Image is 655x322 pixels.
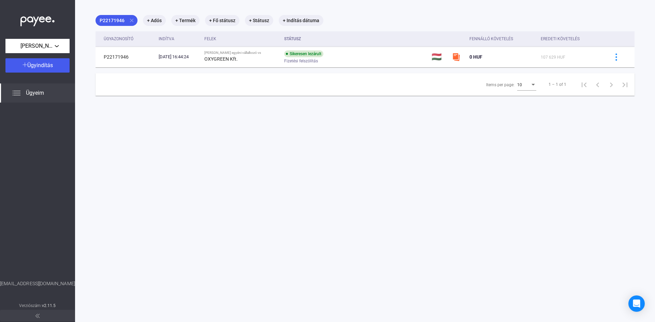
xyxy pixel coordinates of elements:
[284,50,323,57] div: Sikeresen lezárult
[96,15,137,26] mat-chip: P22171946
[609,50,623,64] button: more-blue
[245,15,273,26] mat-chip: + Státusz
[204,51,279,55] div: [PERSON_NAME] egyéni vállalkozó vs
[96,47,156,67] td: P22171946
[628,295,645,312] div: Open Intercom Messenger
[5,39,70,53] button: [PERSON_NAME] egyéni vállalkozó
[618,78,632,91] button: Last page
[204,56,238,62] strong: OXYGREEN Kft.
[159,35,199,43] div: Indítva
[205,15,239,26] mat-chip: + Fő státusz
[279,15,323,26] mat-chip: + Indítás dátuma
[517,80,536,89] mat-select: Items per page:
[23,62,27,67] img: plus-white.svg
[26,89,44,97] span: Ügyeim
[159,53,199,60] div: [DATE] 16:44:24
[5,58,70,73] button: Ügyindítás
[591,78,605,91] button: Previous page
[20,13,55,27] img: white-payee-white-dot.svg
[27,62,53,68] span: Ügyindítás
[469,35,535,43] div: Fennálló követelés
[577,78,591,91] button: First page
[143,15,166,26] mat-chip: + Adós
[429,47,449,67] td: 🇭🇺
[281,31,429,47] th: Státusz
[171,15,200,26] mat-chip: + Termék
[469,54,482,60] span: 0 HUF
[284,57,318,65] span: Fizetési felszólítás
[605,78,618,91] button: Next page
[541,35,580,43] div: Eredeti követelés
[541,35,600,43] div: Eredeti követelés
[452,53,460,61] img: szamlazzhu-mini
[20,42,55,50] span: [PERSON_NAME] egyéni vállalkozó
[204,35,279,43] div: Felek
[129,17,135,24] mat-icon: close
[613,53,620,61] img: more-blue
[104,35,153,43] div: Ügyazonosító
[541,55,565,60] span: 107 629 HUF
[549,80,566,89] div: 1 – 1 of 1
[104,35,133,43] div: Ügyazonosító
[486,81,514,89] div: Items per page:
[204,35,216,43] div: Felek
[159,35,174,43] div: Indítva
[42,303,56,308] strong: v2.11.5
[35,314,40,318] img: arrow-double-left-grey.svg
[12,89,20,97] img: list.svg
[517,82,522,87] span: 10
[469,35,513,43] div: Fennálló követelés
